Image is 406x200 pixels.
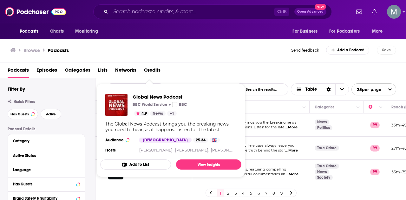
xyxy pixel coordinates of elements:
span: Does hearing about a true crime case always leave you [197,143,294,148]
button: 4.9 [134,111,149,116]
span: For Podcasters [329,27,360,36]
a: 2 [225,189,231,197]
a: Add a Podcast [326,46,370,55]
a: 5 [248,189,254,197]
a: Society [315,175,333,180]
button: open menu [288,25,325,37]
a: Show notifications dropdown [370,6,379,17]
button: Open AdvancedNew [294,8,326,16]
a: News [150,111,166,116]
div: Has Guests [13,182,74,186]
a: [PERSON_NAME], [175,148,209,152]
button: open menu [351,83,396,95]
span: Table [305,87,317,92]
p: Podcast Details [8,127,85,131]
span: ...More [285,125,298,130]
button: Show profile menu [387,5,401,19]
a: Charts [46,25,68,37]
span: scouring the internet for the truth behind the stor [197,148,285,152]
button: Active [41,109,61,119]
div: Category [13,139,75,143]
a: Networks [115,65,136,78]
a: Podcasts [48,47,69,53]
a: BBCBBC [172,102,187,107]
span: Podcasts [20,27,38,36]
button: open menu [325,25,369,37]
span: 25 per page [352,85,381,94]
a: 9 [278,189,285,197]
a: Show notifications dropdown [354,6,364,17]
button: open menu [15,25,47,37]
span: New [315,4,326,10]
span: ...More [285,148,298,153]
button: Category [13,137,80,145]
p: 99 [370,122,380,128]
a: [PERSON_NAME], [139,148,174,152]
span: Quick Filters [14,100,35,104]
img: Podchaser - Follow, Share and Rate Podcasts [5,6,66,18]
h3: Browse [23,47,40,53]
img: User Profile [387,5,401,19]
a: Global News Podcast [133,94,187,100]
button: Language [13,166,80,174]
span: Episodes [36,65,57,78]
button: Column Actions [354,104,362,111]
div: [DEMOGRAPHIC_DATA] [139,138,192,143]
button: Column Actions [300,104,308,111]
span: ...More [286,172,298,177]
span: For Business [292,27,318,36]
a: 4 [240,189,246,197]
div: Active Status [13,153,75,158]
span: Monitoring [75,27,98,36]
a: 6 [255,189,262,197]
p: BBC [179,102,187,107]
div: Language [13,168,75,172]
button: Active Status [13,152,80,159]
img: Global News Podcast [105,94,128,116]
span: you need to hear, as it happens. Listen for the late [197,125,285,129]
h3: Audience [105,138,134,143]
a: News [315,169,329,174]
a: Politics [315,125,332,130]
span: Ctrl K [274,8,289,16]
a: +1 [167,111,177,116]
button: open menu [71,25,106,37]
a: Lists [98,65,108,78]
div: Power Score [369,103,377,111]
button: Has Guests [8,109,38,119]
a: News [315,119,329,125]
div: 25-34 [193,138,208,143]
a: Categories [65,65,90,78]
a: Podcasts [8,65,29,78]
div: Search podcasts, credits, & more... [93,4,332,19]
a: 1 [217,189,224,197]
a: View Insights [176,159,241,170]
a: Credits [144,65,160,78]
div: Categories [315,103,334,111]
button: Has Guests [13,180,80,188]
h2: Filter By [8,86,25,92]
div: Sort Direction [322,84,335,95]
p: 99 [370,169,380,175]
button: open menu [368,25,391,37]
button: Choose View [291,83,349,95]
p: 99 [370,145,380,151]
span: The Global News Podcast brings you the breaking news [197,120,296,125]
span: Logged in as mgreen [387,5,401,19]
a: 8 [271,189,277,197]
span: Has Guests [10,113,29,116]
button: Column Actions [377,104,385,111]
input: Search podcasts, credits, & more... [111,7,274,17]
a: True Crime [315,145,339,151]
a: [PERSON_NAME] [211,148,244,152]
